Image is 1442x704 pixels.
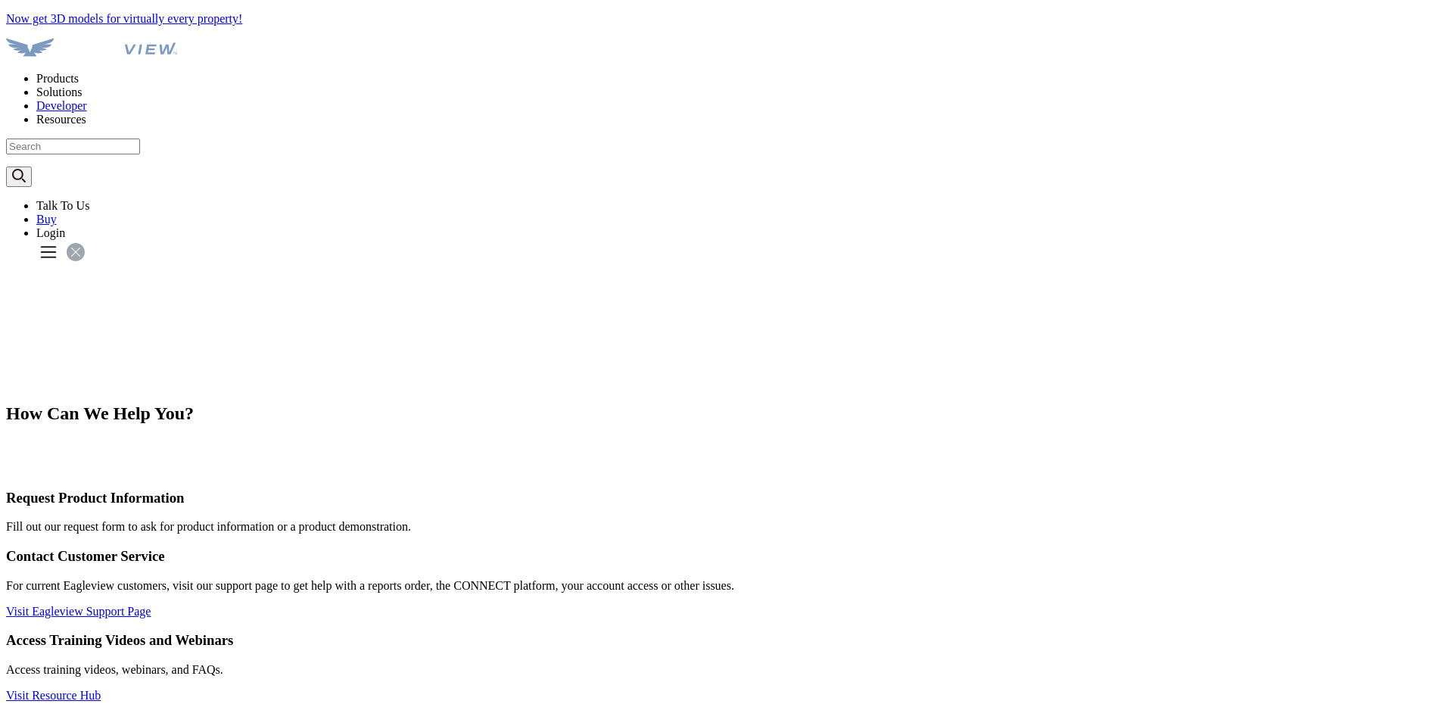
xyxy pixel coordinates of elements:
[36,86,1436,99] div: Solutions
[36,99,87,112] a: Developer
[6,139,140,154] input: Search
[6,12,242,25] a: Now get 3D models for virtually every property!
[6,520,1436,534] p: Fill out our request form to ask for product information or a product demonstration.
[6,605,151,618] a: Visit Eagleview Support Page
[36,199,1436,213] div: Talk To Us
[6,403,1436,424] h2: How Can We Help You?
[36,72,1436,86] div: Products
[6,490,1436,506] h3: Request Product Information
[36,226,1436,240] div: Login
[6,579,1436,593] p: For current Eagleview customers, visit our support page to get help with a reports order, the CON...
[36,213,57,226] a: Buy
[6,663,1436,677] p: Access training videos, webinars, and FAQs.
[6,167,32,187] button: Search
[6,548,1436,565] h3: Contact Customer Service
[6,632,1436,649] h3: Access Training Videos and Webinars
[6,689,101,702] a: Visit Resource Hub
[36,113,1436,126] div: Resources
